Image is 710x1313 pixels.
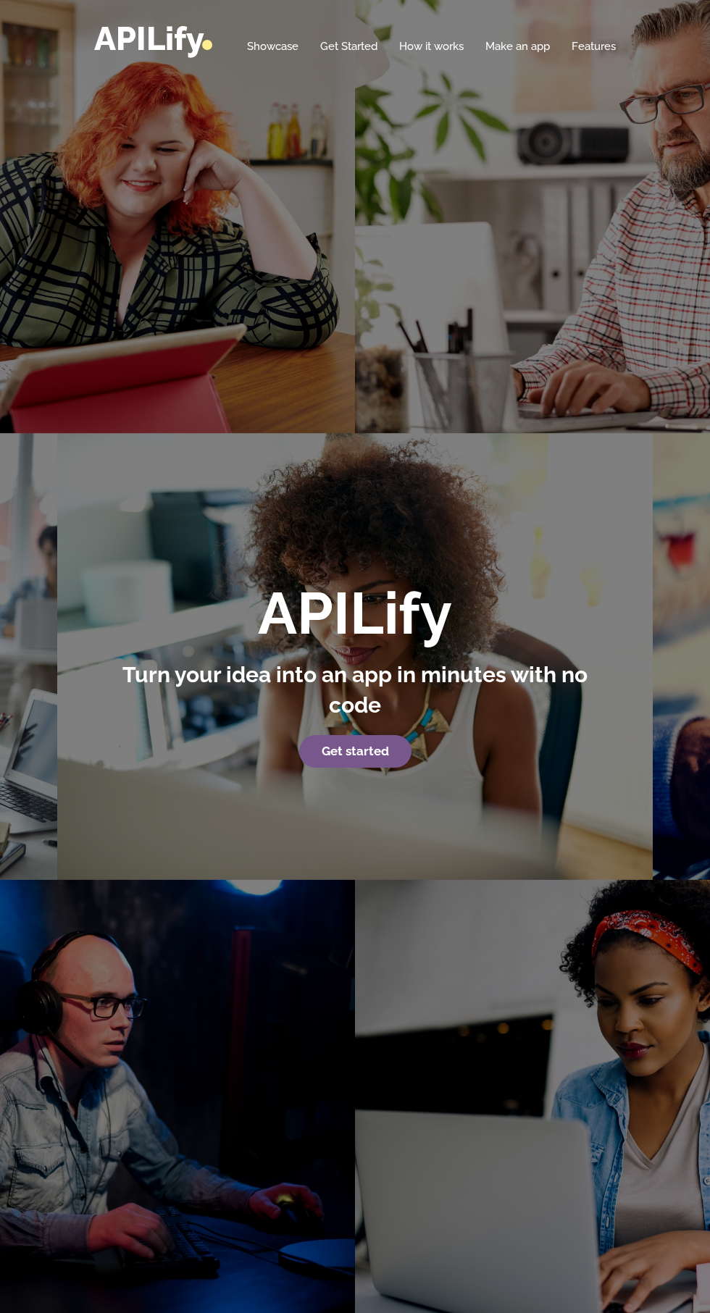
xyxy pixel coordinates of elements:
a: Showcase [247,39,298,54]
a: Features [572,39,616,54]
a: Make an app [485,39,550,54]
a: How it works [399,39,464,54]
a: APILify [94,20,212,58]
strong: Get started [322,744,389,758]
a: Get Started [320,39,377,54]
strong: APILify [258,579,452,647]
strong: Turn your idea into an app in minutes with no code [122,662,588,718]
a: Get started [299,735,412,768]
